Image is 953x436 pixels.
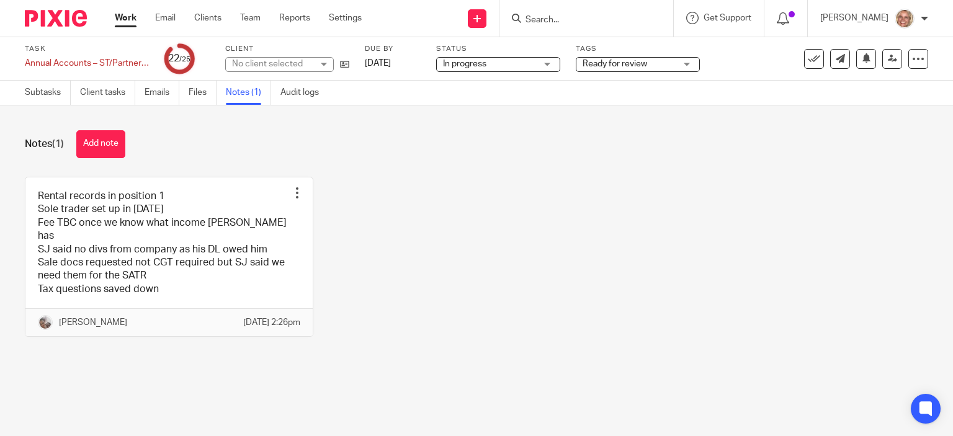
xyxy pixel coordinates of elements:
[524,15,636,26] input: Search
[279,12,310,24] a: Reports
[365,44,421,54] label: Due by
[895,9,915,29] img: SJ.jpg
[76,130,125,158] button: Add note
[232,58,313,70] div: No client selected
[226,81,271,105] a: Notes (1)
[576,44,700,54] label: Tags
[25,81,71,105] a: Subtasks
[436,44,560,54] label: Status
[25,138,64,151] h1: Notes
[52,139,64,149] span: (1)
[59,316,127,329] p: [PERSON_NAME]
[145,81,179,105] a: Emails
[25,57,149,69] div: Annual Accounts – ST/Partnership - Software
[155,12,176,24] a: Email
[280,81,328,105] a: Audit logs
[365,59,391,68] span: [DATE]
[443,60,486,68] span: In progress
[115,12,136,24] a: Work
[189,81,217,105] a: Files
[583,60,647,68] span: Ready for review
[194,12,221,24] a: Clients
[179,56,190,63] small: /25
[240,12,261,24] a: Team
[25,44,149,54] label: Task
[820,12,888,24] p: [PERSON_NAME]
[329,12,362,24] a: Settings
[225,44,349,54] label: Client
[704,14,751,22] span: Get Support
[38,315,53,330] img: me.jpg
[243,316,300,329] p: [DATE] 2:26pm
[25,10,87,27] img: Pixie
[80,81,135,105] a: Client tasks
[168,51,190,66] div: 22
